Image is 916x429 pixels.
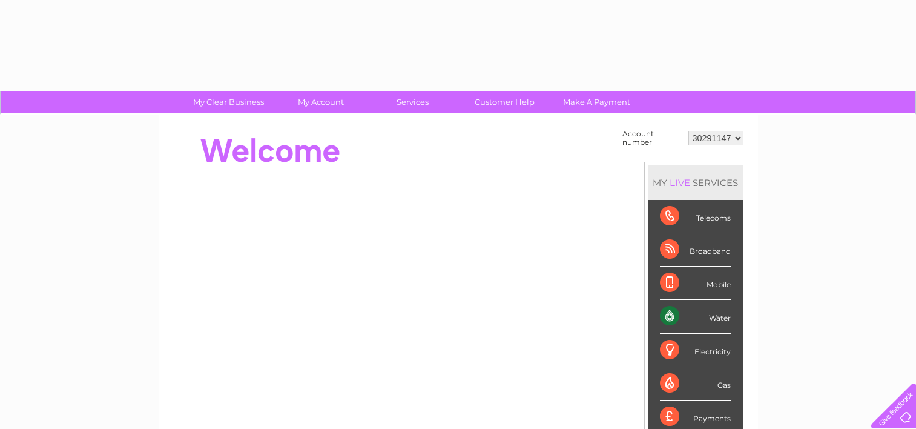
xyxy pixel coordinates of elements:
a: My Account [271,91,371,113]
div: Broadband [660,233,731,267]
a: Services [363,91,463,113]
div: Electricity [660,334,731,367]
div: LIVE [667,177,693,188]
a: Make A Payment [547,91,647,113]
div: Gas [660,367,731,401]
div: Water [660,300,731,333]
a: My Clear Business [179,91,278,113]
div: Mobile [660,267,731,300]
div: Telecoms [660,200,731,233]
a: Customer Help [455,91,555,113]
div: MY SERVICES [648,165,743,200]
td: Account number [619,127,685,150]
